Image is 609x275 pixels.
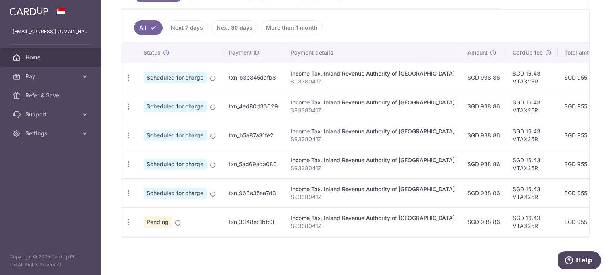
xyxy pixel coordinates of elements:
div: Income Tax. Inland Revenue Authority of [GEOGRAPHIC_DATA] [291,156,455,164]
th: Payment ID [222,42,284,63]
td: SGD 16.43 VTAX25R [506,150,558,178]
span: Amount [467,49,488,57]
div: Income Tax. Inland Revenue Authority of [GEOGRAPHIC_DATA] [291,70,455,78]
p: [EMAIL_ADDRESS][DOMAIN_NAME] [13,28,89,36]
td: SGD 16.43 VTAX25R [506,92,558,121]
td: SGD 16.43 VTAX25R [506,63,558,92]
td: txn_b5a87a31fe2 [222,121,284,150]
td: SGD 16.43 VTAX25R [506,121,558,150]
a: Next 30 days [211,20,258,35]
p: S9338041Z [291,135,455,143]
div: Income Tax. Inland Revenue Authority of [GEOGRAPHIC_DATA] [291,185,455,193]
span: Total amt. [564,49,590,57]
p: S9338041Z [291,193,455,201]
div: Income Tax. Inland Revenue Authority of [GEOGRAPHIC_DATA] [291,127,455,135]
span: CardUp fee [513,49,543,57]
a: More than 1 month [261,20,323,35]
td: SGD 955.29 [558,207,605,236]
td: SGD 16.43 VTAX25R [506,178,558,207]
td: SGD 938.86 [461,178,506,207]
td: txn_3348ec1bfc3 [222,207,284,236]
div: Income Tax. Inland Revenue Authority of [GEOGRAPHIC_DATA] [291,99,455,106]
td: SGD 938.86 [461,63,506,92]
p: S9338041Z [291,106,455,114]
td: SGD 955.29 [558,178,605,207]
td: txn_b3e845dafb8 [222,63,284,92]
span: Home [25,53,78,61]
td: SGD 955.29 [558,121,605,150]
span: Scheduled for charge [144,101,207,112]
p: S9338041Z [291,164,455,172]
span: Refer & Save [25,91,78,99]
td: txn_4ed80d33029 [222,92,284,121]
td: txn_5ad69ada080 [222,150,284,178]
span: Scheduled for charge [144,130,207,141]
span: Pay [25,72,78,80]
td: txn_963e35ea7d3 [222,178,284,207]
span: Support [25,110,78,118]
div: Income Tax. Inland Revenue Authority of [GEOGRAPHIC_DATA] [291,214,455,222]
td: SGD 938.86 [461,207,506,236]
td: SGD 938.86 [461,121,506,150]
span: Status [144,49,161,57]
p: S9338041Z [291,78,455,85]
td: SGD 16.43 VTAX25R [506,207,558,236]
td: SGD 955.29 [558,92,605,121]
a: All [134,20,163,35]
td: SGD 955.29 [558,150,605,178]
span: Scheduled for charge [144,159,207,170]
td: SGD 938.86 [461,150,506,178]
span: Settings [25,129,78,137]
a: Next 7 days [166,20,208,35]
th: Payment details [284,42,461,63]
p: S9338041Z [291,222,455,230]
span: Pending [144,216,172,228]
td: SGD 955.29 [558,63,605,92]
span: Scheduled for charge [144,188,207,199]
span: Scheduled for charge [144,72,207,83]
td: SGD 938.86 [461,92,506,121]
img: CardUp [10,6,48,16]
iframe: Opens a widget where you can find more information [558,251,601,271]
